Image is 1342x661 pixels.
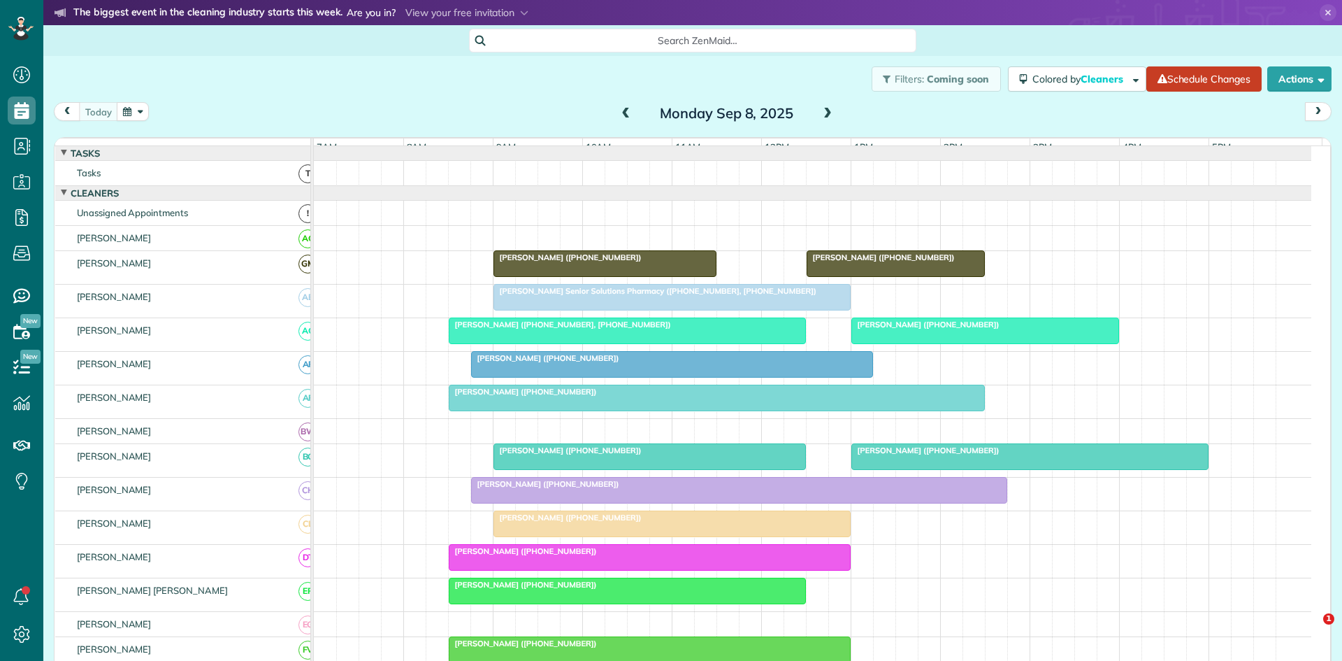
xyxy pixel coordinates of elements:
[74,291,154,302] span: [PERSON_NAME]
[1209,141,1234,152] span: 5pm
[298,582,317,601] span: EP
[493,141,519,152] span: 9am
[74,325,154,336] span: [PERSON_NAME]
[1146,66,1262,92] a: Schedule Changes
[74,207,191,218] span: Unassigned Appointments
[68,187,122,199] span: Cleaners
[1305,102,1332,121] button: next
[298,288,317,307] span: AB
[448,639,598,648] span: [PERSON_NAME] ([PHONE_NUMBER])
[851,141,876,152] span: 1pm
[1323,613,1334,625] span: 1
[941,141,965,152] span: 2pm
[79,102,118,121] button: today
[927,73,990,85] span: Coming soon
[74,450,154,462] span: [PERSON_NAME]
[583,141,614,152] span: 10am
[448,320,672,329] span: [PERSON_NAME] ([PHONE_NUMBER], [PHONE_NUMBER])
[74,392,154,403] span: [PERSON_NAME]
[298,355,317,374] span: AF
[54,102,80,121] button: prev
[20,314,41,328] span: New
[1008,66,1146,92] button: Colored byCleaners
[74,518,154,529] span: [PERSON_NAME]
[298,322,317,341] span: AC
[298,229,317,248] span: AC
[298,422,317,441] span: BW
[1294,613,1328,647] iframe: Intercom live chat
[851,320,1000,329] span: [PERSON_NAME] ([PHONE_NUMBER])
[851,446,1000,455] span: [PERSON_NAME] ([PHONE_NUMBER])
[74,232,154,243] span: [PERSON_NAME]
[448,387,598,397] span: [PERSON_NAME] ([PHONE_NUMBER])
[640,106,814,121] h2: Monday Sep 8, 2025
[806,253,955,262] span: [PERSON_NAME] ([PHONE_NUMBER])
[895,73,924,85] span: Filters:
[448,546,598,556] span: [PERSON_NAME] ([PHONE_NUMBER])
[1120,141,1144,152] span: 4pm
[74,484,154,495] span: [PERSON_NAME]
[74,551,154,562] span: [PERSON_NAME]
[347,6,396,21] span: Are you in?
[298,255,317,273] span: GM
[1032,73,1128,85] span: Colored by
[1267,66,1332,92] button: Actions
[448,580,598,590] span: [PERSON_NAME] ([PHONE_NUMBER])
[762,141,792,152] span: 12pm
[298,448,317,467] span: BC
[298,641,317,660] span: FV
[470,353,620,363] span: [PERSON_NAME] ([PHONE_NUMBER])
[298,481,317,500] span: CH
[68,148,103,159] span: Tasks
[74,618,154,630] span: [PERSON_NAME]
[314,141,340,152] span: 7am
[74,585,231,596] span: [PERSON_NAME] [PERSON_NAME]
[298,204,317,223] span: !
[298,389,317,408] span: AF
[298,164,317,183] span: T
[74,358,154,369] span: [PERSON_NAME]
[73,6,342,21] strong: The biggest event in the cleaning industry starts this week.
[493,286,817,296] span: [PERSON_NAME] Senior Solutions Pharmacy ([PHONE_NUMBER], [PHONE_NUMBER])
[74,425,154,436] span: [PERSON_NAME]
[74,167,103,178] span: Tasks
[493,513,642,523] span: [PERSON_NAME] ([PHONE_NUMBER])
[1081,73,1125,85] span: Cleaners
[672,141,704,152] span: 11am
[404,141,430,152] span: 8am
[74,257,154,269] span: [PERSON_NAME]
[298,548,317,567] span: DT
[493,253,642,262] span: [PERSON_NAME] ([PHONE_NUMBER])
[298,515,317,534] span: CL
[1030,141,1055,152] span: 3pm
[298,616,317,634] span: EG
[74,644,154,655] span: [PERSON_NAME]
[20,350,41,364] span: New
[55,24,614,42] li: The world’s leading virtual event for cleaning business owners.
[470,479,620,489] span: [PERSON_NAME] ([PHONE_NUMBER])
[493,446,642,455] span: [PERSON_NAME] ([PHONE_NUMBER])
